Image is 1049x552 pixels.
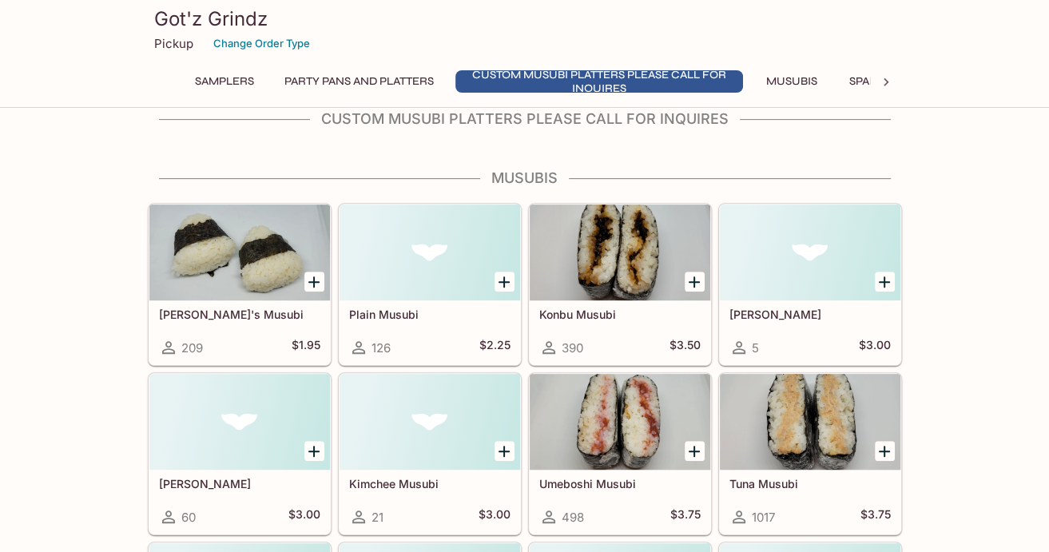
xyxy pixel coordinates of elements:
[840,70,942,93] button: Spam Musubis
[875,272,895,292] button: Add Okaka Musubi
[288,507,320,526] h5: $3.00
[720,205,900,300] div: Okaka Musubi
[729,308,891,321] h5: [PERSON_NAME]
[186,70,263,93] button: Samplers
[181,510,196,525] span: 60
[719,373,901,534] a: Tuna Musubi1017$3.75
[562,340,583,355] span: 390
[720,374,900,470] div: Tuna Musubi
[372,510,383,525] span: 21
[479,338,511,357] h5: $2.25
[349,477,511,490] h5: Kimchee Musubi
[304,441,324,461] button: Add Takuan Musubi
[181,340,203,355] span: 209
[530,374,710,470] div: Umeboshi Musubi
[349,308,511,321] h5: Plain Musubi
[149,205,330,300] div: Kai G's Musubi
[149,204,331,365] a: [PERSON_NAME]'s Musubi209$1.95
[455,70,743,93] button: Custom Musubi Platters PLEASE CALL FOR INQUIRES
[685,441,705,461] button: Add Umeboshi Musubi
[729,477,891,490] h5: Tuna Musubi
[304,272,324,292] button: Add Kai G's Musubi
[149,374,330,470] div: Takuan Musubi
[539,308,701,321] h5: Konbu Musubi
[530,205,710,300] div: Konbu Musubi
[340,374,520,470] div: Kimchee Musubi
[859,338,891,357] h5: $3.00
[495,272,515,292] button: Add Plain Musubi
[860,507,891,526] h5: $3.75
[148,110,902,128] h4: Custom Musubi Platters PLEASE CALL FOR INQUIRES
[159,308,320,321] h5: [PERSON_NAME]'s Musubi
[292,338,320,357] h5: $1.95
[719,204,901,365] a: [PERSON_NAME]5$3.00
[685,272,705,292] button: Add Konbu Musubi
[875,441,895,461] button: Add Tuna Musubi
[340,205,520,300] div: Plain Musubi
[159,477,320,490] h5: [PERSON_NAME]
[752,340,759,355] span: 5
[529,204,711,365] a: Konbu Musubi390$3.50
[154,36,193,51] p: Pickup
[495,441,515,461] button: Add Kimchee Musubi
[539,477,701,490] h5: Umeboshi Musubi
[752,510,775,525] span: 1017
[756,70,828,93] button: Musubis
[562,510,584,525] span: 498
[529,373,711,534] a: Umeboshi Musubi498$3.75
[148,169,902,187] h4: Musubis
[479,507,511,526] h5: $3.00
[154,6,896,31] h3: Got'z Grindz
[339,373,521,534] a: Kimchee Musubi21$3.00
[149,373,331,534] a: [PERSON_NAME]60$3.00
[670,338,701,357] h5: $3.50
[206,31,317,56] button: Change Order Type
[670,507,701,526] h5: $3.75
[372,340,391,355] span: 126
[276,70,443,93] button: Party Pans and Platters
[339,204,521,365] a: Plain Musubi126$2.25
